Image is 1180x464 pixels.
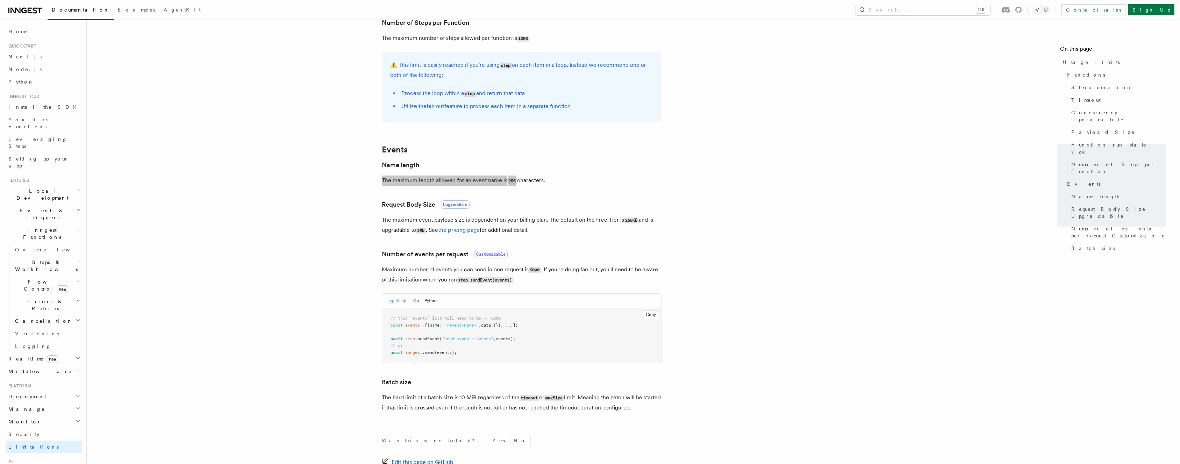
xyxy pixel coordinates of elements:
[1071,97,1101,103] span: Timeout
[1067,71,1105,78] span: Functions
[1063,59,1120,66] span: Usage Limits
[643,310,659,319] button: Copy
[520,395,539,401] code: timeout
[12,298,76,312] span: Errors & Retries
[479,323,481,328] span: ,
[6,178,29,183] span: Features
[6,418,41,425] span: Monitor
[6,390,82,403] button: Deployment
[8,66,42,72] span: Node.js
[1060,45,1166,56] h4: On this page
[6,94,39,99] span: Inngest tour
[422,350,435,355] span: .send
[405,336,415,341] span: step
[382,437,479,444] p: Was this page helpful?
[1064,69,1166,81] a: Functions
[425,323,439,328] span: [{name
[8,54,42,59] span: Next.js
[382,393,661,413] p: The hard limit of a batch size is 10 MiB regardless of the or limit. Meaning the batch will be st...
[517,36,529,42] code: 1000
[481,323,491,328] span: data
[1068,158,1166,178] a: Number of Steps per Function
[6,113,82,133] a: Your first Functions
[6,352,82,365] button: Realtimenew
[6,76,82,88] a: Python
[8,117,50,129] span: Your first Functions
[164,7,201,13] span: AgentKit
[1071,225,1166,239] span: Number of events per request Customizable
[12,315,82,327] button: Cancellation
[57,285,68,293] span: new
[506,323,513,328] span: ...
[12,317,73,324] span: Cancellation
[6,133,82,152] a: Leveraging Steps
[8,444,59,450] span: Limitations
[12,327,82,340] a: Versioning
[52,7,109,13] span: Documentation
[6,224,82,243] button: Inngest Functions
[12,340,82,352] a: Logging
[544,395,564,401] code: maxSize
[1068,190,1166,203] a: Name length
[1071,141,1166,155] span: Function run state size
[8,104,81,110] span: Install the SDK
[382,265,661,285] p: Maximum number of events you can send in one request is . If you're doing fan out, you'll need to...
[6,227,76,241] span: Inngest Functions
[624,217,639,223] code: 256KB
[493,323,501,328] span: {}}
[1068,138,1166,158] a: Function run state size
[391,323,403,328] span: const
[6,43,36,49] span: Quick start
[6,406,45,413] span: Manage
[399,101,653,111] li: Utilize the feature to process each item in a separate function
[1061,4,1125,15] a: Contact sales
[8,79,34,85] span: Python
[1071,129,1135,136] span: Payload Size
[8,28,28,35] span: Home
[416,228,426,234] code: 3MB
[507,178,517,184] code: 256
[513,323,518,328] span: ];
[1068,242,1166,255] a: Batch size
[391,336,403,341] span: await
[1071,245,1116,252] span: Batch size
[488,435,509,446] button: Yes
[391,343,403,348] span: // or
[439,323,442,328] span: :
[382,145,408,155] a: Events
[6,152,82,172] a: Setting up your app
[1067,180,1101,187] span: Events
[6,393,46,400] span: Deployment
[6,365,82,378] button: Middleware
[1068,126,1166,138] a: Payload Size
[382,249,508,259] a: Number of events per requestCustomizable
[382,160,419,170] a: Name length
[6,63,82,76] a: Node.js
[529,267,541,273] code: 5000
[1064,178,1166,190] a: Events
[48,2,114,20] a: Documentation
[12,278,77,292] span: Flow Control
[12,243,82,256] a: Overview
[856,4,990,15] button: Search...⌘K
[8,431,40,437] span: Security
[15,331,61,336] span: Versioning
[391,316,501,321] span: // this `events` list will need to be <= 5000
[388,294,408,308] button: TypeScript
[422,323,425,328] span: =
[382,215,661,235] p: The maximum event payload size is dependent on your billing plan. The default on the Free Tier is...
[15,247,87,252] span: Overview
[6,185,82,204] button: Local Development
[439,336,442,341] span: (
[6,403,82,415] button: Manage
[405,350,422,355] span: inngest
[159,2,205,19] a: AgentKit
[509,435,530,446] button: No
[1068,222,1166,242] a: Number of events per request Customizable
[399,88,653,99] li: Process the loop within a and return that data
[457,277,513,283] code: step.sendEvent(events)
[12,276,82,295] button: Flow Controlnew
[6,187,76,201] span: Local Development
[501,323,503,328] span: ,
[8,156,69,169] span: Setting up your app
